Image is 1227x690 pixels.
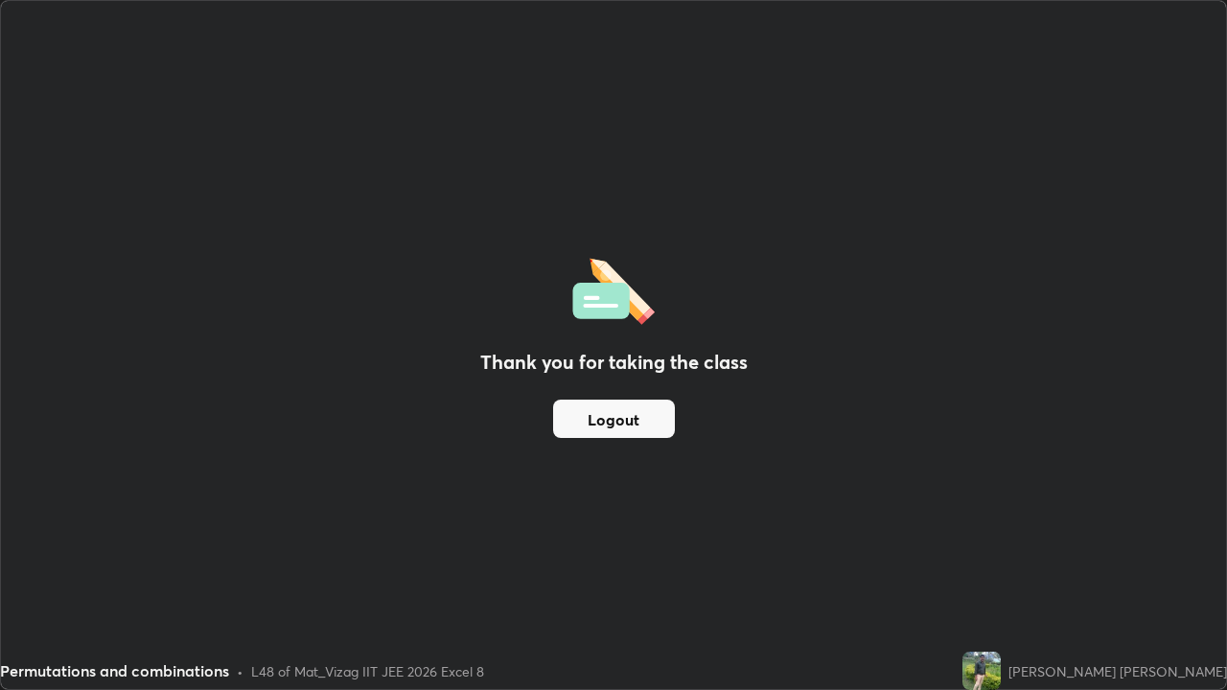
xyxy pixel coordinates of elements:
h2: Thank you for taking the class [480,348,748,377]
img: offlineFeedback.1438e8b3.svg [572,252,655,325]
div: [PERSON_NAME] [PERSON_NAME] [1008,661,1227,681]
img: afe1edb7582d41a191fcd2e1bcbdba24.51076816_3 [962,652,1001,690]
button: Logout [553,400,675,438]
div: L48 of Mat_Vizag IIT JEE 2026 Excel 8 [251,661,484,681]
div: • [237,661,243,681]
